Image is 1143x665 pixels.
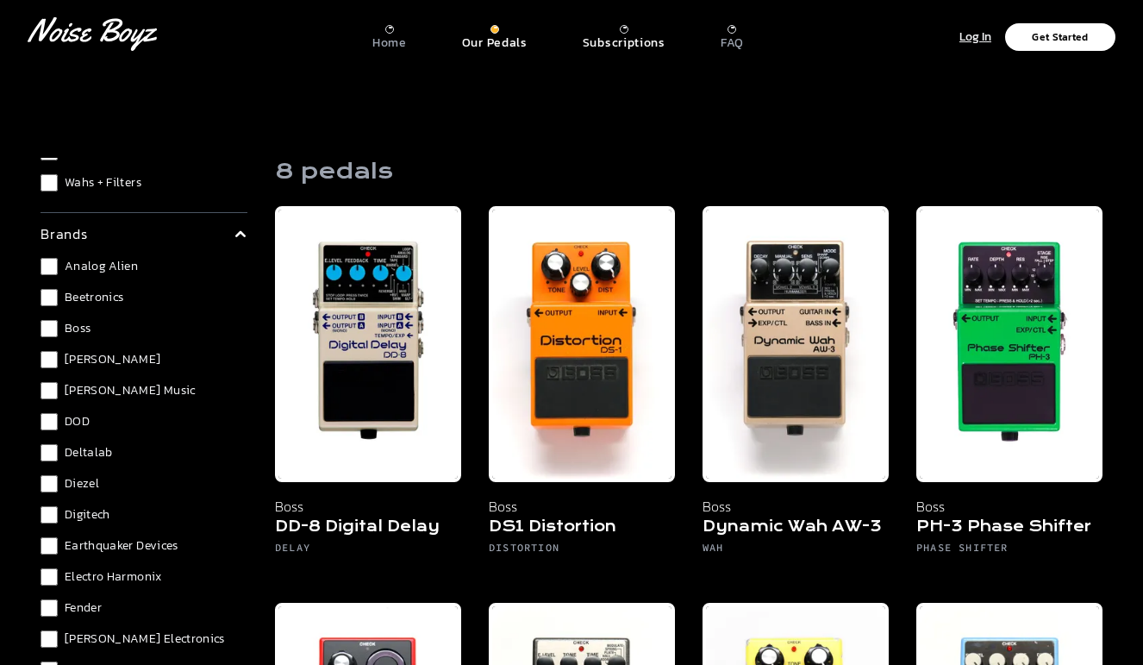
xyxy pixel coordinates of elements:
[65,351,161,368] span: [PERSON_NAME]
[41,599,58,617] input: Fender
[583,18,665,51] a: Subscriptions
[916,206,1102,575] a: Boss PH-3 Phase Shifter Boss PH-3 Phase Shifter Phase Shifter
[65,413,90,430] span: DOD
[703,206,889,482] img: Boss Dynamic Wash AW-3 - Noise Boyz
[275,496,461,517] p: Boss
[41,289,58,306] input: Beetronics
[65,506,110,524] span: Digitech
[65,599,102,617] span: Fender
[41,537,58,555] input: Earthquaker Devices
[916,517,1102,541] h5: PH-3 Phase Shifter
[1032,32,1088,42] p: Get Started
[275,517,461,541] h5: DD-8 Digital Delay
[489,206,675,575] a: Boss DS1 Distortion Boss DS1 Distortion Distortion
[275,206,461,575] a: Boss DD-6 Delay - Noise Boyz Boss DD-8 Digital Delay Delay
[372,35,407,51] p: Home
[721,18,744,51] a: FAQ
[41,475,58,492] input: Diezel
[41,413,58,430] input: DOD
[275,541,461,561] h6: Delay
[65,174,141,191] span: Wahs + Filters
[916,496,1102,517] p: Boss
[65,537,178,555] span: Earthquaker Devices
[41,320,58,337] input: Boss
[41,444,58,461] input: Deltalab
[41,630,58,648] input: [PERSON_NAME] Electronics
[703,517,889,541] h5: Dynamic Wah AW-3
[1005,23,1115,51] button: Get Started
[65,444,113,461] span: Deltalab
[41,174,58,191] input: Wahs + Filters
[916,541,1102,561] h6: Phase Shifter
[41,506,58,524] input: Digitech
[41,351,58,368] input: [PERSON_NAME]
[916,206,1102,482] img: Boss PH-3 Phase Shifter
[275,158,393,185] h1: 8 pedals
[65,320,91,337] span: Boss
[372,18,407,51] a: Home
[65,289,124,306] span: Beetronics
[721,35,744,51] p: FAQ
[489,206,675,482] img: Boss DS1 Distortion
[65,630,225,648] span: [PERSON_NAME] Electronics
[462,35,528,51] p: Our Pedals
[462,18,528,51] a: Our Pedals
[41,568,58,586] input: Electro Harmonix
[703,496,889,517] p: Boss
[65,382,196,399] span: [PERSON_NAME] Music
[489,496,675,517] p: Boss
[583,35,665,51] p: Subscriptions
[489,541,675,561] h6: Distortion
[41,223,247,244] summary: brands
[65,475,99,492] span: Diezel
[703,206,889,575] a: Boss Dynamic Wash AW-3 - Noise Boyz Boss Dynamic Wah AW-3 Wah
[959,28,991,47] p: Log In
[65,258,138,275] span: Analog Alien
[489,517,675,541] h5: DS1 Distortion
[275,206,461,482] img: Boss DD-6 Delay - Noise Boyz
[703,541,889,561] h6: Wah
[41,223,88,244] p: brands
[41,382,58,399] input: [PERSON_NAME] Music
[65,568,162,586] span: Electro Harmonix
[41,258,58,275] input: Analog Alien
